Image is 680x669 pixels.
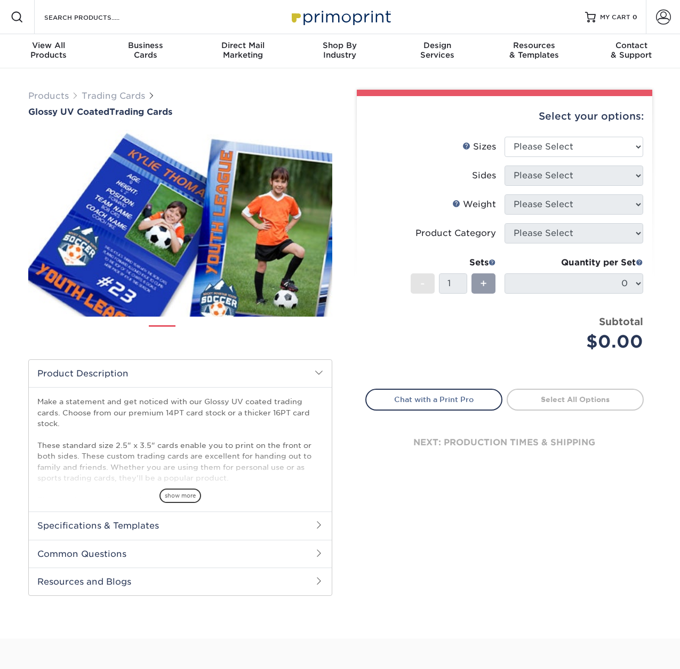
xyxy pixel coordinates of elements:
div: Sides [472,169,496,182]
div: Weight [452,198,496,211]
h2: Specifications & Templates [29,511,332,539]
div: Marketing [194,41,291,60]
img: Trading Cards 02 [185,321,211,348]
a: Products [28,91,69,101]
div: $0.00 [513,329,643,355]
img: Trading Cards 01 [149,321,175,348]
p: Make a statement and get noticed with our Glossy UV coated trading cards. Choose from our premium... [37,396,323,527]
div: Quantity per Set [505,256,643,269]
div: Cards [97,41,194,60]
div: Product Category [415,227,496,240]
a: DesignServices [389,34,486,68]
span: + [480,276,487,292]
div: Services [389,41,486,60]
a: Select All Options [507,389,644,410]
span: show more [159,489,201,503]
a: Chat with a Print Pro [365,389,502,410]
a: Glossy UV CoatedTrading Cards [28,107,332,117]
strong: Subtotal [599,316,643,327]
input: SEARCH PRODUCTS..... [43,11,147,23]
div: Sets [411,256,496,269]
span: Resources [486,41,583,50]
div: Sizes [462,140,496,153]
span: Design [389,41,486,50]
div: & Support [583,41,680,60]
a: Resources& Templates [486,34,583,68]
span: 0 [633,13,637,21]
span: Business [97,41,194,50]
span: Shop By [291,41,388,50]
div: Select your options: [365,96,644,137]
img: Primoprint [287,5,394,28]
a: Contact& Support [583,34,680,68]
div: next: production times & shipping [365,411,644,475]
h2: Resources and Blogs [29,568,332,595]
span: Direct Mail [194,41,291,50]
h2: Common Questions [29,540,332,568]
h1: Trading Cards [28,107,332,117]
a: Shop ByIndustry [291,34,388,68]
a: BusinessCards [97,34,194,68]
div: & Templates [486,41,583,60]
div: Industry [291,41,388,60]
a: Direct MailMarketing [194,34,291,68]
span: - [420,276,425,292]
span: MY CART [600,13,630,22]
span: Contact [583,41,680,50]
h2: Product Description [29,360,332,387]
img: Glossy UV Coated 01 [28,118,332,328]
a: Trading Cards [82,91,145,101]
span: Glossy UV Coated [28,107,109,117]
